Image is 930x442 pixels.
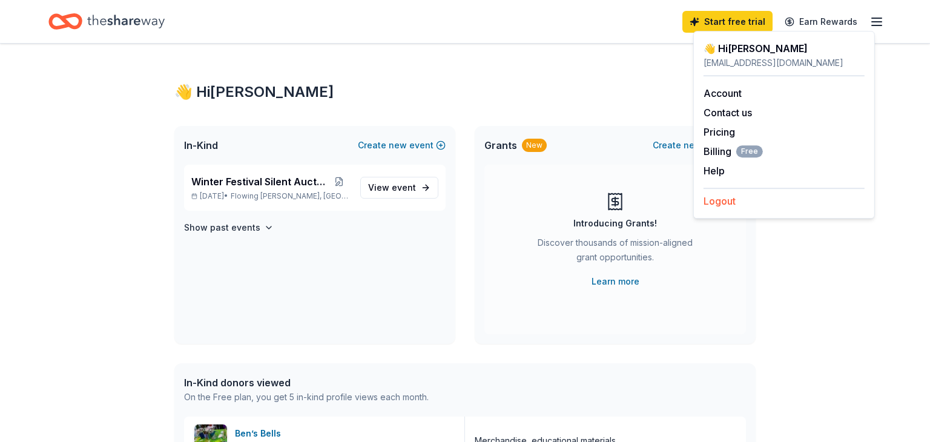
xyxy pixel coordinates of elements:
span: Grants [484,138,517,153]
a: Learn more [592,274,639,289]
a: Start free trial [682,11,773,33]
a: Pricing [704,126,735,138]
a: Earn Rewards [777,11,865,33]
span: new [684,138,702,153]
button: BillingFree [704,144,763,159]
div: Introducing Grants! [573,216,657,231]
h4: Show past events [184,220,260,235]
button: Contact us [704,105,752,120]
a: View event [360,177,438,199]
button: Show past events [184,220,274,235]
div: New [522,139,547,152]
button: Createnewproject [653,138,746,153]
span: Billing [704,144,763,159]
div: [EMAIL_ADDRESS][DOMAIN_NAME] [704,56,865,70]
span: new [389,138,407,153]
span: View [368,180,416,195]
a: Home [48,7,165,36]
div: Ben’s Bells [235,426,286,441]
button: Createnewevent [358,138,446,153]
div: On the Free plan, you get 5 in-kind profile views each month. [184,390,429,404]
span: Flowing [PERSON_NAME], [GEOGRAPHIC_DATA] [231,191,351,201]
div: In-Kind donors viewed [184,375,429,390]
button: Logout [704,194,736,208]
span: event [392,182,416,193]
span: Free [736,145,763,157]
button: Help [704,163,725,178]
a: Account [704,87,742,99]
span: In-Kind [184,138,218,153]
span: Winter Festival Silent Auction [191,174,327,189]
div: 👋 Hi [PERSON_NAME] [174,82,756,102]
div: 👋 Hi [PERSON_NAME] [704,41,865,56]
p: [DATE] • [191,191,351,201]
div: Discover thousands of mission-aligned grant opportunities. [533,236,697,269]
